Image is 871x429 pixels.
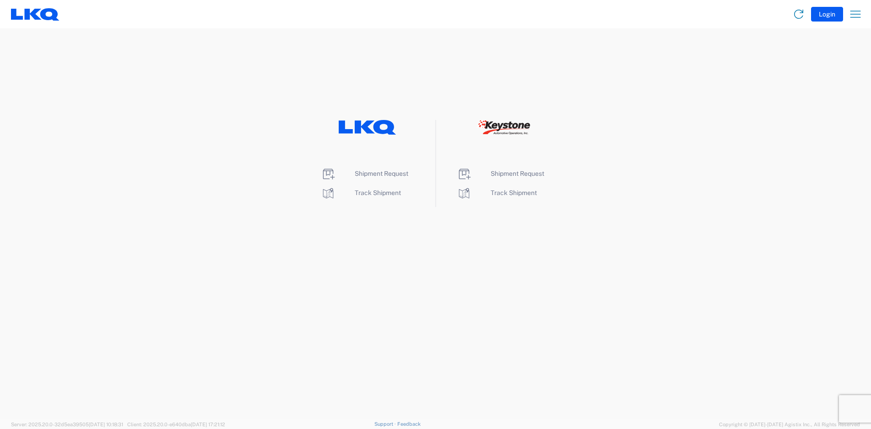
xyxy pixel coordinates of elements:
span: Shipment Request [491,170,544,177]
button: Login [811,7,843,22]
span: [DATE] 10:18:31 [89,422,123,427]
a: Shipment Request [457,170,544,177]
span: Copyright © [DATE]-[DATE] Agistix Inc., All Rights Reserved [719,420,860,429]
a: Track Shipment [457,189,537,196]
span: Track Shipment [355,189,401,196]
span: Server: 2025.20.0-32d5ea39505 [11,422,123,427]
span: [DATE] 17:21:12 [191,422,225,427]
span: Shipment Request [355,170,408,177]
a: Track Shipment [321,189,401,196]
span: Track Shipment [491,189,537,196]
a: Support [374,421,397,427]
a: Shipment Request [321,170,408,177]
a: Feedback [397,421,421,427]
span: Client: 2025.20.0-e640dba [127,422,225,427]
